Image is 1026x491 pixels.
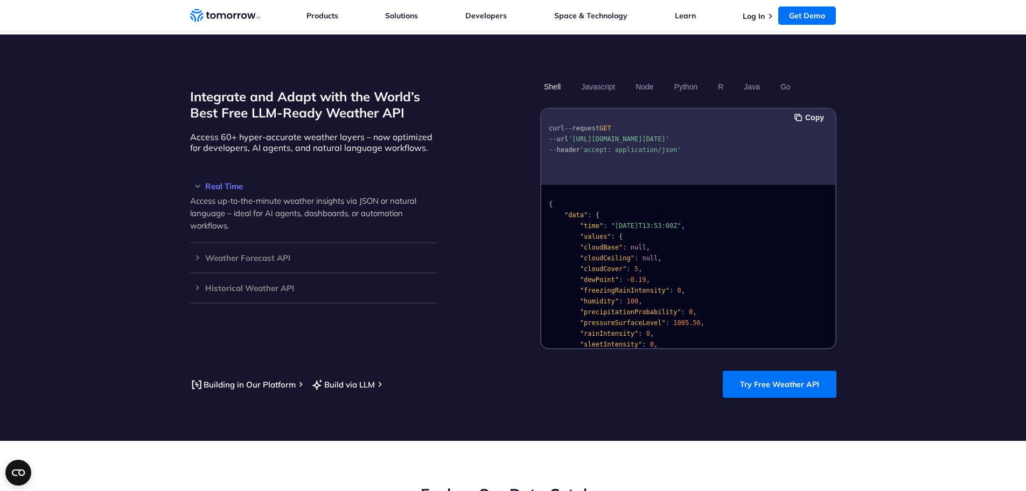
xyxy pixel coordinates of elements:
span: -- [549,146,556,154]
button: R [714,78,727,96]
span: : [634,254,638,262]
button: Javascript [577,78,619,96]
span: "cloudCover" [580,265,626,273]
span: 5 [634,265,638,273]
span: , [693,308,696,316]
a: Learn [675,11,696,20]
button: Go [776,78,794,96]
a: Products [306,11,338,20]
span: "cloudBase" [580,244,622,251]
span: "[DATE]T13:53:00Z" [611,222,681,230]
span: "values" [580,233,611,240]
a: Building in Our Platform [190,378,296,391]
button: Python [670,78,701,96]
button: Open CMP widget [5,460,31,486]
span: "time" [580,222,603,230]
a: Get Demo [778,6,836,25]
a: Space & Technology [554,11,627,20]
h3: Historical Weather API [190,284,438,292]
a: Log In [743,11,765,21]
span: , [638,298,642,305]
span: : [619,276,623,283]
span: url [556,135,568,143]
span: -- [549,135,556,143]
span: 0 [646,330,650,337]
span: 0 [650,341,653,348]
span: request [572,125,599,132]
a: Developers [465,11,507,20]
button: Shell [540,78,564,96]
button: Java [740,78,764,96]
span: "dewPoint" [580,276,618,283]
span: { [619,233,623,240]
span: : [603,222,607,230]
span: , [646,244,650,251]
span: null [630,244,646,251]
a: Solutions [385,11,418,20]
span: : [623,244,626,251]
a: Build via LLM [311,378,375,391]
span: '[URL][DOMAIN_NAME][DATE]' [568,135,669,143]
span: 0 [689,308,693,316]
button: Copy [794,112,827,123]
span: : [619,298,623,305]
span: header [556,146,580,154]
span: , [650,330,653,337]
span: "rainIntensity" [580,330,638,337]
span: : [681,308,685,316]
span: "sleetIntensity" [580,341,642,348]
span: , [681,222,685,230]
span: , [646,276,650,283]
span: - [626,276,630,283]
a: Home link [190,8,260,24]
span: null [642,254,658,262]
a: Try Free Weather API [723,371,836,398]
span: : [665,319,669,327]
span: 'accept: application/json' [580,146,681,154]
span: , [638,265,642,273]
span: "cloudCeiling" [580,254,634,262]
span: "humidity" [580,298,618,305]
p: Access 60+ hyper-accurate weather layers – now optimized for developers, AI agents, and natural l... [190,132,438,153]
span: -- [564,125,571,132]
span: : [642,341,646,348]
span: "data" [564,211,587,219]
span: , [681,287,685,294]
span: : [626,265,630,273]
h3: Real Time [190,182,438,190]
span: , [658,254,661,262]
span: : [611,233,615,240]
span: "precipitationProbability" [580,308,681,316]
span: { [595,211,599,219]
span: 100 [626,298,638,305]
span: { [549,200,553,208]
span: "freezingRainIntensity" [580,287,669,294]
span: 0.19 [630,276,646,283]
span: , [700,319,704,327]
span: : [588,211,591,219]
p: Access up-to-the-minute weather insights via JSON or natural language – ideal for AI agents, dash... [190,195,438,232]
span: , [654,341,658,348]
button: Node [632,78,657,96]
span: : [669,287,673,294]
span: 0 [677,287,681,294]
span: 1005.56 [673,319,701,327]
span: "pressureSurfaceLevel" [580,319,665,327]
span: GET [599,125,611,132]
span: : [638,330,642,337]
span: curl [549,125,564,132]
h3: Weather Forecast API [190,254,438,262]
h2: Integrate and Adapt with the World’s Best Free LLM-Ready Weather API [190,88,438,121]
